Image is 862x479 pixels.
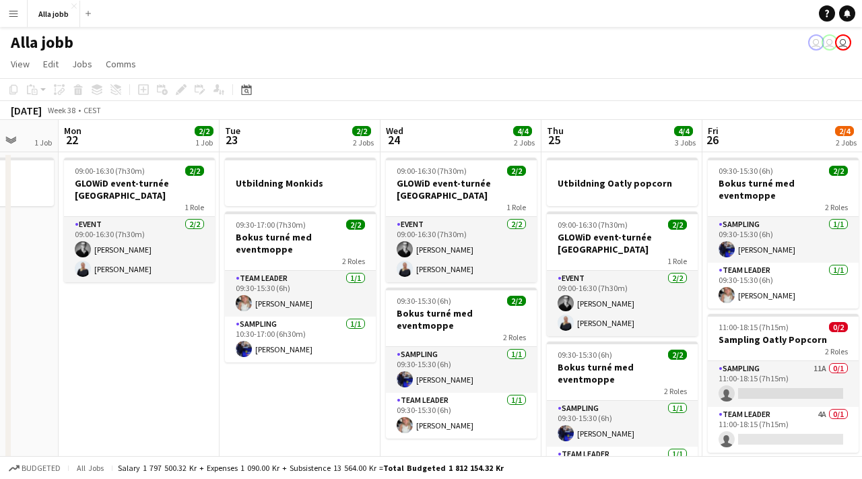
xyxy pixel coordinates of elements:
app-card-role: Event2/209:00-16:30 (7h30m)[PERSON_NAME][PERSON_NAME] [547,271,698,336]
app-job-card: 09:00-16:30 (7h30m)2/2GLOWiD event-turnée [GEOGRAPHIC_DATA]1 RoleEvent2/209:00-16:30 (7h30m)[PERS... [64,158,215,282]
app-job-card: Utbildning Oatly popcorn [547,158,698,206]
app-card-role: Sampling1/109:30-15:30 (6h)[PERSON_NAME] [708,217,859,263]
span: All jobs [74,463,106,473]
app-card-role: Event2/209:00-16:30 (7h30m)[PERSON_NAME][PERSON_NAME] [64,217,215,282]
span: 09:30-15:30 (6h) [719,166,773,176]
span: 22 [62,132,81,148]
span: 24 [384,132,403,148]
app-job-card: 09:30-17:00 (7h30m)2/2Bokus turné med eventmoppe2 RolesTeam Leader1/109:30-15:30 (6h)[PERSON_NAME... [225,212,376,362]
span: Tue [225,125,240,137]
a: View [5,55,35,73]
span: Fri [708,125,719,137]
span: Total Budgeted 1 812 154.32 kr [383,463,504,473]
app-card-role: Team Leader1/109:30-15:30 (6h)[PERSON_NAME] [708,263,859,309]
app-card-role: Team Leader1/109:30-15:30 (6h)[PERSON_NAME] [386,393,537,439]
div: 2 Jobs [836,137,857,148]
span: Jobs [72,58,92,70]
span: 1 Role [506,202,526,212]
span: 4/4 [513,126,532,136]
span: 1 Role [667,256,687,266]
h3: Utbildning Monkids [225,177,376,189]
app-user-avatar: Stina Dahl [808,34,824,51]
span: 2/4 [835,126,854,136]
h1: Alla jobb [11,32,73,53]
span: 2 Roles [503,332,526,342]
div: Salary 1 797 500.32 kr + Expenses 1 090.00 kr + Subsistence 13 564.00 kr = [118,463,504,473]
h3: Bokus turné med eventmoppe [708,177,859,201]
span: 2/2 [507,296,526,306]
app-card-role: Event2/209:00-16:30 (7h30m)[PERSON_NAME][PERSON_NAME] [386,217,537,282]
span: 4/4 [674,126,693,136]
div: [DATE] [11,104,42,117]
span: 23 [223,132,240,148]
app-job-card: Utbildning Monkids [225,158,376,206]
span: Week 38 [44,105,78,115]
span: 25 [545,132,564,148]
span: 2/2 [507,166,526,176]
span: View [11,58,30,70]
div: 09:00-16:30 (7h30m)2/2GLOWiD event-turnée [GEOGRAPHIC_DATA]1 RoleEvent2/209:00-16:30 (7h30m)[PERS... [386,158,537,282]
h3: Bokus turné med eventmoppe [386,307,537,331]
button: Alla jobb [28,1,80,27]
span: Wed [386,125,403,137]
app-job-card: 09:00-16:30 (7h30m)2/2GLOWiD event-turnée [GEOGRAPHIC_DATA]1 RoleEvent2/209:00-16:30 (7h30m)[PERS... [547,212,698,336]
a: Comms [100,55,141,73]
span: 2/2 [346,220,365,230]
h3: Utbildning Oatly popcorn [547,177,698,189]
span: 2/2 [829,166,848,176]
span: 2/2 [185,166,204,176]
span: 2/2 [352,126,371,136]
span: 09:30-15:30 (6h) [397,296,451,306]
span: 0/2 [829,322,848,332]
span: 09:00-16:30 (7h30m) [75,166,145,176]
app-job-card: 11:00-18:15 (7h15m)0/2Sampling Oatly Popcorn2 RolesSampling11A0/111:00-18:15 (7h15m) Team Leader4... [708,314,859,453]
app-job-card: 09:30-15:30 (6h)2/2Bokus turné med eventmoppe2 RolesSampling1/109:30-15:30 (6h)[PERSON_NAME]Team ... [708,158,859,309]
h3: GLOWiD event-turnée [GEOGRAPHIC_DATA] [547,231,698,255]
span: 2/2 [668,350,687,360]
span: 2/2 [195,126,213,136]
span: Thu [547,125,564,137]
span: 2/2 [668,220,687,230]
app-user-avatar: Hedda Lagerbielke [822,34,838,51]
h3: GLOWiD event-turnée [GEOGRAPHIC_DATA] [64,177,215,201]
span: 09:30-17:00 (7h30m) [236,220,306,230]
span: 2 Roles [342,256,365,266]
span: 11:00-18:15 (7h15m) [719,322,789,332]
span: Budgeted [22,464,61,473]
a: Jobs [67,55,98,73]
span: 1 Role [185,202,204,212]
div: CEST [84,105,101,115]
span: 09:00-16:30 (7h30m) [558,220,628,230]
app-card-role: Sampling11A0/111:00-18:15 (7h15m) [708,361,859,407]
span: 2 Roles [664,386,687,396]
app-card-role: Sampling1/109:30-15:30 (6h)[PERSON_NAME] [386,347,537,393]
h3: GLOWiD event-turnée [GEOGRAPHIC_DATA] [386,177,537,201]
span: 26 [706,132,719,148]
app-card-role: Team Leader1/109:30-15:30 (6h)[PERSON_NAME] [225,271,376,317]
app-job-card: 09:30-15:30 (6h)2/2Bokus turné med eventmoppe2 RolesSampling1/109:30-15:30 (6h)[PERSON_NAME]Team ... [386,288,537,439]
div: 2 Jobs [514,137,535,148]
span: Edit [43,58,59,70]
span: 2 Roles [825,202,848,212]
span: Mon [64,125,81,137]
app-card-role: Sampling1/109:30-15:30 (6h)[PERSON_NAME] [547,401,698,447]
a: Edit [38,55,64,73]
div: 1 Job [34,137,52,148]
h3: Bokus turné med eventmoppe [225,231,376,255]
app-user-avatar: Hedda Lagerbielke [835,34,851,51]
div: 2 Jobs [353,137,374,148]
div: 3 Jobs [675,137,696,148]
app-card-role: Team Leader4A0/111:00-18:15 (7h15m) [708,407,859,453]
span: 09:30-15:30 (6h) [558,350,612,360]
span: 09:00-16:30 (7h30m) [397,166,467,176]
div: 1 Job [195,137,213,148]
span: 2 Roles [825,346,848,356]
